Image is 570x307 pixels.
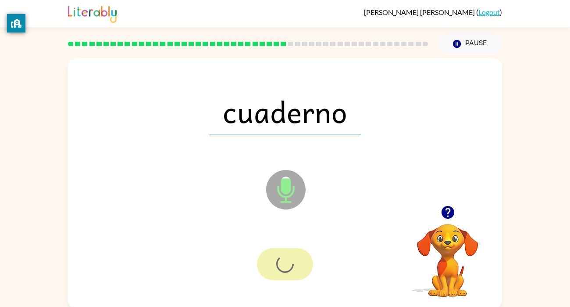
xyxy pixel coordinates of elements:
[478,8,500,16] a: Logout
[210,89,361,134] span: cuaderno
[7,14,25,33] button: privacy banner
[68,4,117,23] img: Literably
[404,210,492,298] video: Your browser must support playing .mp4 files to use Literably. Please try using another browser.
[438,34,502,54] button: Pause
[364,8,476,16] span: [PERSON_NAME] [PERSON_NAME]
[364,8,502,16] div: ( )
